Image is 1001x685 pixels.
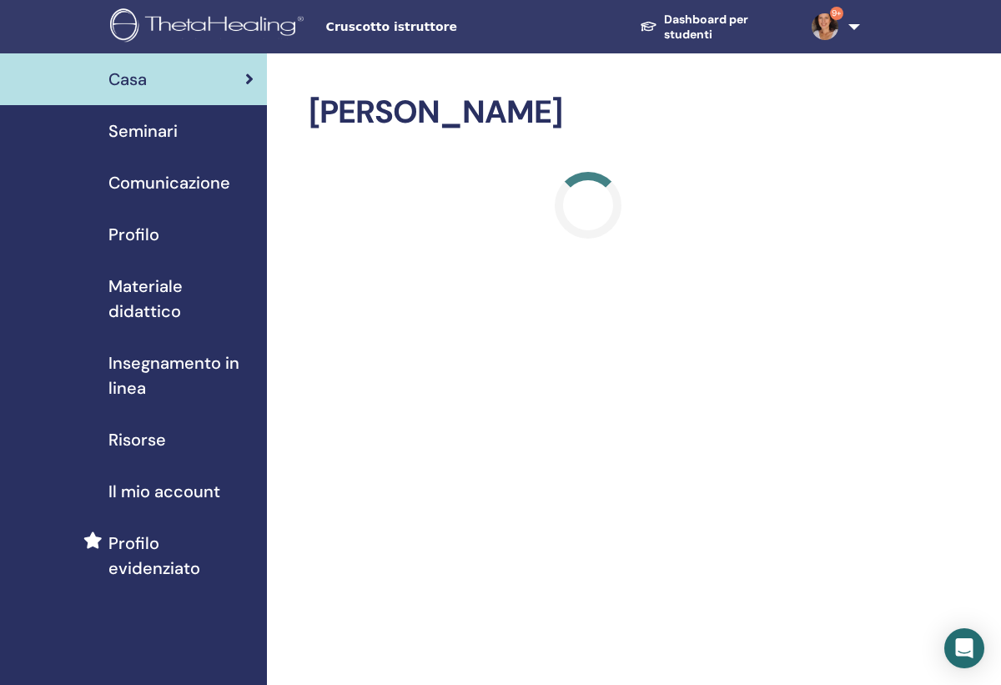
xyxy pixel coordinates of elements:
[108,427,166,452] span: Risorse
[110,8,309,46] img: logo.png
[640,20,657,33] img: graduation-cap-white.svg
[108,531,254,581] span: Profilo evidenziato
[108,479,220,504] span: Il mio account
[326,18,576,36] span: Cruscotto istruttore
[944,628,984,668] div: Open Intercom Messenger
[812,13,838,40] img: default.jpg
[108,274,254,324] span: Materiale didattico
[108,350,254,400] span: Insegnamento in linea
[309,93,868,132] h2: [PERSON_NAME]
[108,67,147,92] span: Casa
[108,118,178,144] span: Seminari
[830,7,843,20] span: 9+
[108,170,230,195] span: Comunicazione
[626,4,798,50] a: Dashboard per studenti
[108,222,159,247] span: Profilo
